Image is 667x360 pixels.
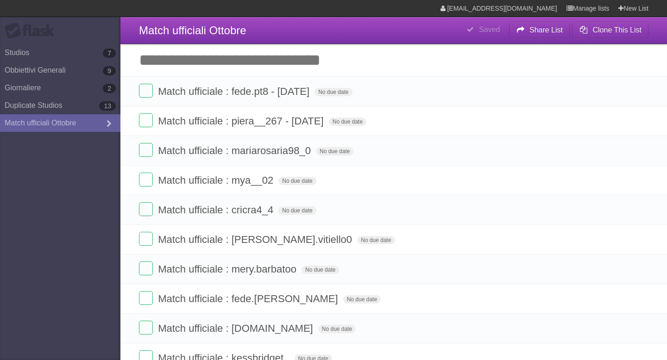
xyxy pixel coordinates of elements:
button: Share List [509,22,570,38]
span: Match ufficiale : cricra4_4 [158,204,276,216]
span: No due date [329,118,366,126]
b: Share List [529,26,563,34]
button: Clone This List [572,22,648,38]
span: Match ufficiali Ottobre [139,24,246,37]
b: 2 [103,84,116,93]
span: No due date [318,325,356,333]
label: Done [139,173,153,186]
label: Done [139,321,153,335]
span: Match ufficiale : mery.barbatoo [158,263,299,275]
div: Flask [5,23,60,39]
label: Done [139,202,153,216]
label: Done [139,84,153,98]
b: Saved [479,25,500,33]
label: Done [139,113,153,127]
span: Match ufficiale : [DOMAIN_NAME] [158,323,315,334]
span: No due date [343,295,381,304]
span: No due date [302,266,339,274]
span: No due date [278,206,316,215]
span: Match ufficiale : mariarosaria98_0 [158,145,313,156]
span: No due date [316,147,353,155]
span: No due date [315,88,352,96]
label: Done [139,232,153,246]
b: 7 [103,49,116,58]
b: Clone This List [592,26,642,34]
b: 13 [99,101,116,111]
label: Done [139,261,153,275]
b: 9 [103,66,116,75]
span: Match ufficiale : fede.pt8 - [DATE] [158,86,312,97]
span: Match ufficiale : fede.[PERSON_NAME] [158,293,340,304]
span: Match ufficiale : piera__267 - [DATE] [158,115,326,127]
span: No due date [357,236,395,244]
span: No due date [278,177,316,185]
span: Match ufficiale : mya__02 [158,174,276,186]
label: Done [139,143,153,157]
label: Done [139,291,153,305]
span: Match ufficiale : [PERSON_NAME].vitiello0 [158,234,354,245]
